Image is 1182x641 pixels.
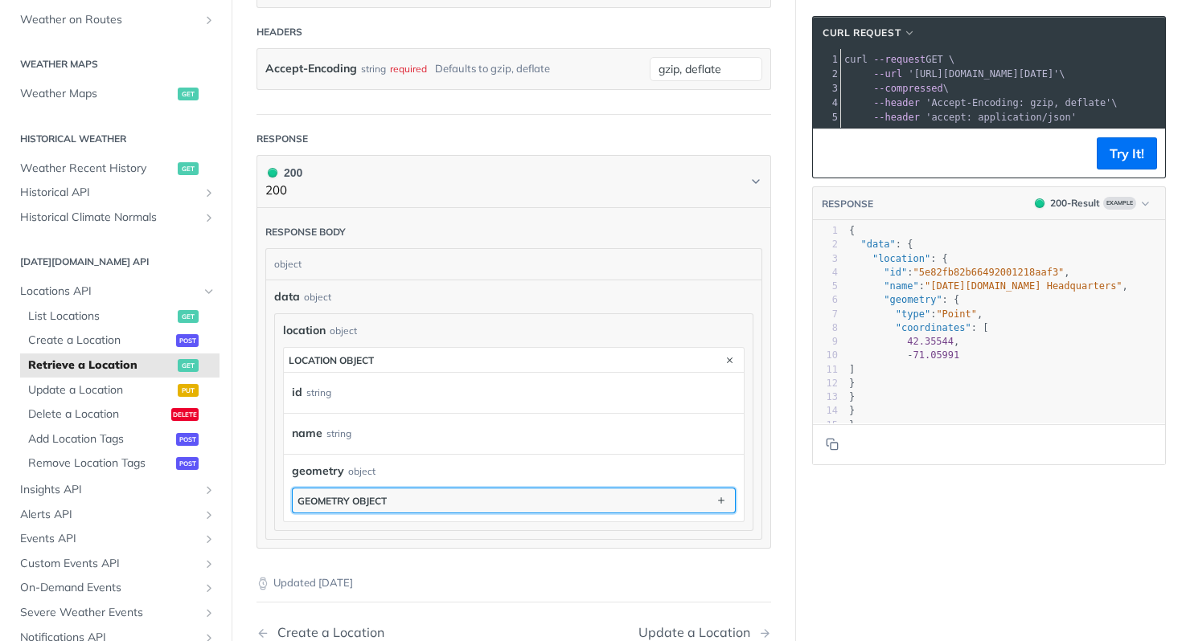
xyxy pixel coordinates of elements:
a: Events APIShow subpages for Events API [12,527,220,551]
div: 13 [813,390,838,404]
span: "[DATE][DOMAIN_NAME] Headquarters" [925,280,1122,292]
span: get [178,162,199,175]
button: geometry object [293,488,735,512]
div: 6 [813,293,838,307]
span: Remove Location Tags [28,455,172,472]
span: --request [873,54,925,65]
span: 71.05991 [913,349,959,361]
a: Historical Climate NormalsShow subpages for Historical Climate Normals [12,206,220,230]
div: string [306,381,331,404]
div: geometry object [298,495,387,507]
div: 10 [813,349,838,362]
span: Example [1103,197,1136,210]
span: "coordinates" [896,322,971,333]
span: curl [844,54,868,65]
span: Add Location Tags [28,431,172,447]
label: name [292,422,322,445]
a: Weather Recent Historyget [12,157,220,181]
a: Weather Mapsget [12,82,220,106]
div: location object [289,354,374,366]
span: : [ [849,322,989,333]
div: 2 [813,238,838,251]
div: string [361,57,386,80]
button: Show subpages for Severe Weather Events [203,606,215,619]
a: Insights APIShow subpages for Insights API [12,478,220,502]
span: Retrieve a Location [28,357,174,374]
button: Copy to clipboard [821,432,843,456]
span: "name" [884,280,918,292]
a: Custom Events APIShow subpages for Custom Events API [12,552,220,576]
div: Create a Location [269,625,384,640]
span: : { [849,239,913,250]
button: 200200-ResultExample [1027,195,1157,211]
span: get [178,88,199,100]
button: Show subpages for Alerts API [203,508,215,521]
a: On-Demand EventsShow subpages for On-Demand Events [12,576,220,600]
div: 1 [813,52,840,67]
a: Remove Location Tagspost [20,451,220,476]
div: 9 [813,335,838,349]
span: cURL Request [823,26,901,40]
div: 15 [813,418,838,432]
button: Show subpages for Weather on Routes [203,14,215,27]
span: "data" [860,239,895,250]
button: RESPONSE [821,196,874,212]
a: Severe Weather EventsShow subpages for Severe Weather Events [12,601,220,625]
div: 200 200200 [257,208,771,549]
div: 12 [813,377,838,390]
div: 7 [813,308,838,321]
div: 11 [813,363,838,377]
div: 4 [813,96,840,110]
div: 1 [813,224,838,238]
h2: [DATE][DOMAIN_NAME] API [12,255,220,269]
a: Locations APIHide subpages for Locations API [12,280,220,304]
span: Historical API [20,185,199,201]
span: , [849,336,959,347]
a: Create a Locationpost [20,329,220,353]
button: Show subpages for Custom Events API [203,557,215,570]
h2: Historical Weather [12,132,220,146]
span: data [274,288,300,305]
span: \ [844,83,949,94]
div: 5 [813,110,840,125]
span: Delete a Location [28,406,167,423]
div: 200 [265,164,302,182]
span: "location" [872,253,930,264]
button: cURL Request [817,25,921,41]
span: : , [849,308,983,320]
span: : { [849,253,948,264]
h2: Weather Maps [12,57,220,71]
span: { [849,225,855,236]
a: Previous Page: Create a Location [257,625,477,640]
span: } [849,419,855,431]
span: GET \ [844,54,954,65]
div: 14 [813,404,838,418]
span: 200 [268,168,277,178]
label: id [292,381,302,404]
button: Copy to clipboard [821,141,843,165]
p: Updated [DATE] [257,575,771,591]
span: 42.35544 [907,336,954,347]
div: 5 [813,280,838,293]
span: List Locations [28,308,174,325]
span: --header [873,97,920,108]
span: "type" [896,308,930,320]
span: } [849,391,855,402]
span: 200 [1035,198,1045,208]
button: Hide subpages for Locations API [203,285,215,298]
div: 3 [813,81,840,96]
span: location [283,322,326,339]
span: get [178,359,199,372]
button: 200 200200 [265,164,762,200]
button: Try It! [1097,137,1157,169]
span: --header [873,112,920,123]
a: Delete a Locationdelete [20,402,220,427]
span: Create a Location [28,333,172,349]
div: object [266,249,757,280]
button: Show subpages for Events API [203,533,215,545]
span: '[URL][DOMAIN_NAME][DATE]' [908,68,1059,80]
div: Update a Location [638,625,758,640]
span: - [907,349,913,361]
span: } [849,405,855,416]
span: Locations API [20,284,199,300]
